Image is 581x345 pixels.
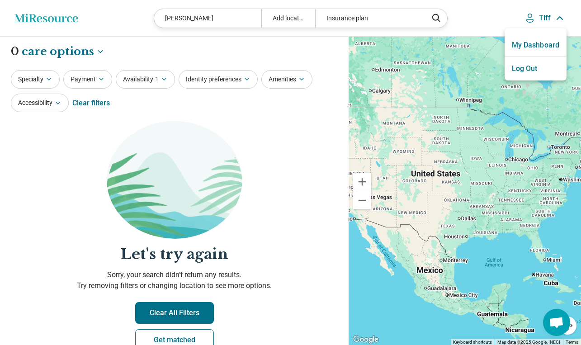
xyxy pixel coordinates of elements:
[22,44,94,59] span: care options
[11,269,338,291] p: Sorry, your search didn’t return any results. Try removing filters or changing location to see mo...
[155,75,159,84] span: 1
[116,70,175,89] button: Availability1
[72,92,110,114] div: Clear filters
[353,191,371,209] button: Zoom out
[543,309,570,336] div: Open chat
[154,9,261,28] div: [PERSON_NAME]
[505,33,567,57] a: My Dashboard
[505,57,567,80] p: Log Out
[539,14,551,23] p: Tiff
[566,340,578,345] a: Terms (opens in new tab)
[11,94,69,112] button: Accessibility
[261,9,315,28] div: Add location
[11,70,60,89] button: Specialty
[497,340,560,345] span: Map data ©2025 Google, INEGI
[11,244,338,265] h2: Let's try again
[179,70,258,89] button: Identity preferences
[353,173,371,191] button: Zoom in
[261,70,312,89] button: Amenities
[315,9,422,28] div: Insurance plan
[135,302,214,324] button: Clear All Filters
[11,44,105,59] h1: 0
[63,70,112,89] button: Payment
[22,44,105,59] button: Care options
